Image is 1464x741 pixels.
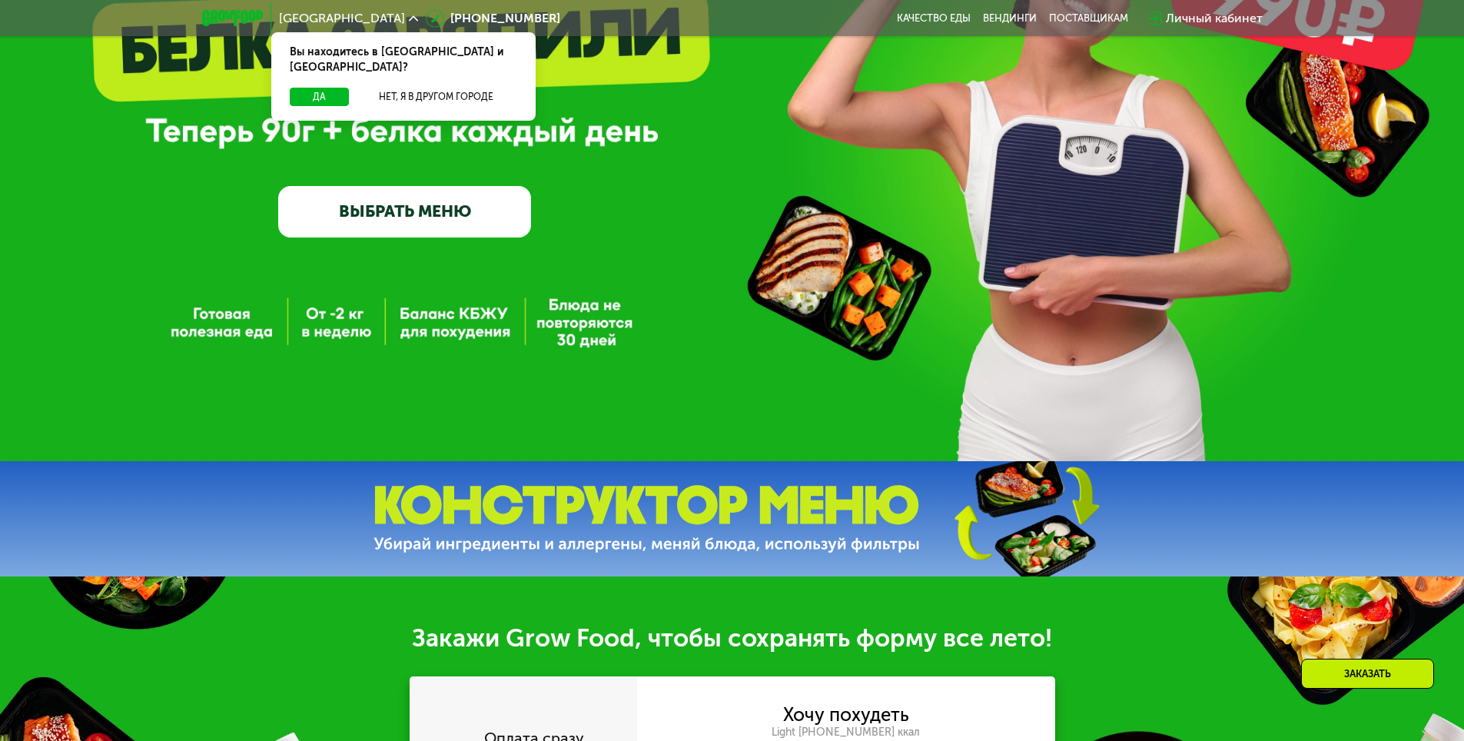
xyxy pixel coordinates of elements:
a: Качество еды [897,12,971,25]
a: Вендинги [983,12,1037,25]
span: [GEOGRAPHIC_DATA] [279,12,405,25]
a: [PHONE_NUMBER] [426,9,560,28]
div: Заказать [1301,659,1434,689]
div: поставщикам [1049,12,1128,25]
button: Да [290,88,349,106]
div: Хочу похудеть [783,706,909,723]
div: Личный кабинет [1166,9,1263,28]
a: ВЫБРАТЬ МЕНЮ [278,186,531,237]
div: Light [PHONE_NUMBER] ккал [637,726,1055,739]
div: Вы находитесь в [GEOGRAPHIC_DATA] и [GEOGRAPHIC_DATA]? [271,32,536,88]
button: Нет, я в другом городе [355,88,517,106]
